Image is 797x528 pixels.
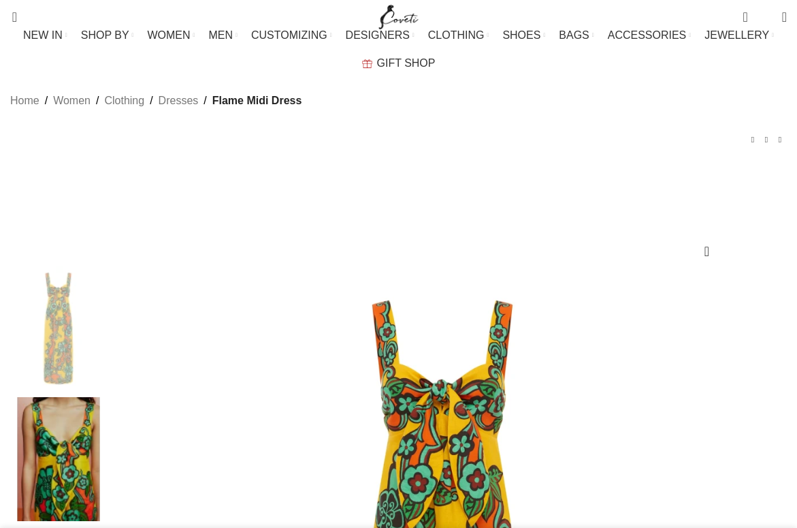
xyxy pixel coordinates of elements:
[104,92,144,110] a: Clothing
[773,133,787,146] a: Next product
[251,29,327,42] span: CUSTOMIZING
[23,29,63,42] span: NEW IN
[53,92,91,110] a: Women
[428,29,485,42] span: CLOTHING
[159,92,199,110] a: Dresses
[346,22,414,49] a: DESIGNERS
[704,29,769,42] span: JEWELLERY
[736,3,754,31] a: 0
[209,29,233,42] span: MEN
[362,59,372,68] img: GiftBag
[23,22,67,49] a: NEW IN
[362,50,436,77] a: GIFT SHOP
[81,29,129,42] span: SHOP BY
[746,133,760,146] a: Previous product
[17,397,100,521] img: Alemais Dresses
[147,29,190,42] span: WOMEN
[10,92,302,110] nav: Breadcrumb
[428,22,489,49] a: CLOTHING
[758,3,772,31] div: My Wishlist
[346,29,410,42] span: DESIGNERS
[17,266,100,390] img: Alemais
[10,92,39,110] a: Home
[559,22,593,49] a: BAGS
[559,29,589,42] span: BAGS
[376,10,421,22] a: Site logo
[502,22,545,49] a: SHOES
[3,3,17,31] a: Search
[744,7,754,17] span: 0
[704,22,774,49] a: JEWELLERY
[608,22,692,49] a: ACCESSORIES
[761,14,771,24] span: 0
[147,22,195,49] a: WOMEN
[502,29,540,42] span: SHOES
[377,57,436,69] span: GIFT SHOP
[3,22,794,77] div: Main navigation
[212,92,302,110] span: Flame Midi Dress
[251,22,332,49] a: CUSTOMIZING
[209,22,238,49] a: MEN
[608,29,687,42] span: ACCESSORIES
[81,22,134,49] a: SHOP BY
